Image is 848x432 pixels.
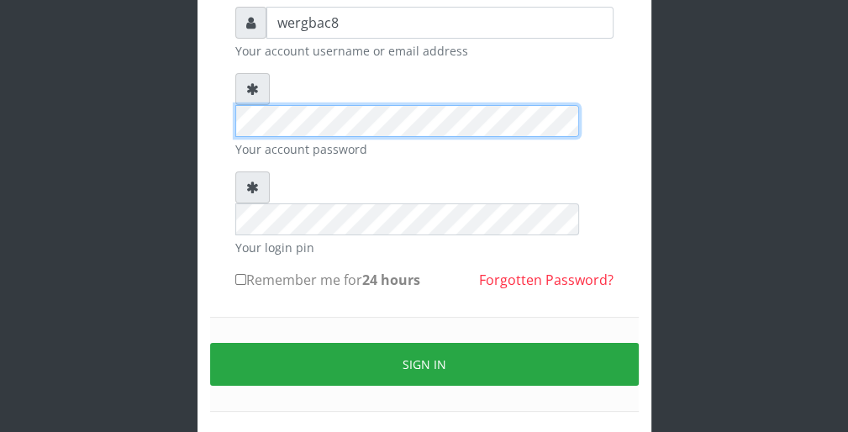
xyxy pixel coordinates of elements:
a: Forgotten Password? [479,271,614,289]
small: Your account password [235,140,614,158]
small: Your login pin [235,239,614,256]
label: Remember me for [235,270,420,290]
input: Username or email address [266,7,614,39]
input: Remember me for24 hours [235,274,246,285]
b: 24 hours [362,271,420,289]
small: Your account username or email address [235,42,614,60]
button: Sign in [210,343,639,386]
